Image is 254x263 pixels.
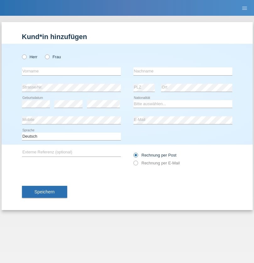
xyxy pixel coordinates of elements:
button: Speichern [22,186,67,198]
input: Rechnung per E-Mail [133,161,138,169]
label: Rechnung per E-Mail [133,161,180,165]
span: Speichern [35,189,55,194]
h1: Kund*in hinzufügen [22,33,232,41]
input: Rechnung per Post [133,153,138,161]
label: Herr [22,54,38,59]
input: Frau [45,54,49,59]
label: Rechnung per Post [133,153,176,157]
label: Frau [45,54,61,59]
i: menu [241,5,248,11]
input: Herr [22,54,26,59]
a: menu [238,6,251,10]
